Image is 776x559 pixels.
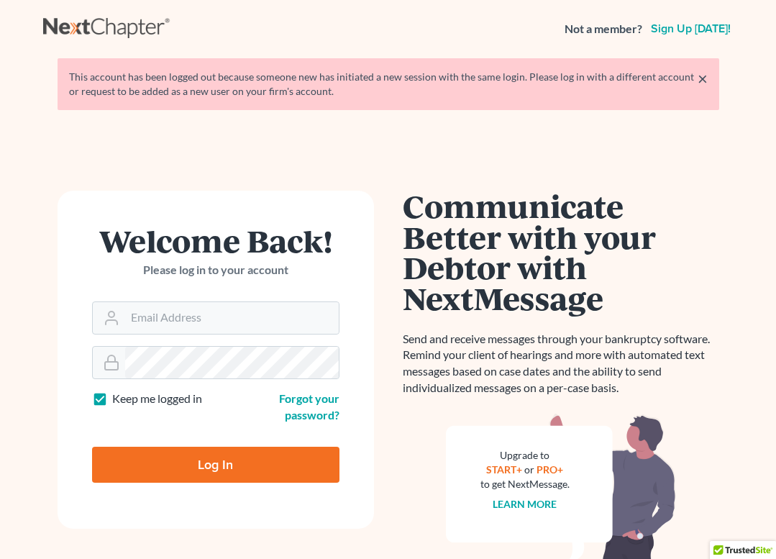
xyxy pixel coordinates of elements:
a: × [698,70,708,87]
input: Log In [92,447,339,483]
a: PRO+ [537,463,563,476]
a: Learn more [493,498,557,510]
a: Sign up [DATE]! [648,23,734,35]
strong: Not a member? [565,21,642,37]
a: Forgot your password? [279,391,339,422]
input: Email Address [125,302,339,334]
p: Please log in to your account [92,262,339,278]
span: or [524,463,534,476]
div: to get NextMessage. [480,477,570,491]
div: Upgrade to [480,448,570,463]
label: Keep me logged in [112,391,202,407]
a: START+ [486,463,522,476]
h1: Welcome Back! [92,225,339,256]
p: Send and receive messages through your bankruptcy software. Remind your client of hearings and mo... [403,331,719,396]
div: This account has been logged out because someone new has initiated a new session with the same lo... [69,70,708,99]
h1: Communicate Better with your Debtor with NextMessage [403,191,719,314]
